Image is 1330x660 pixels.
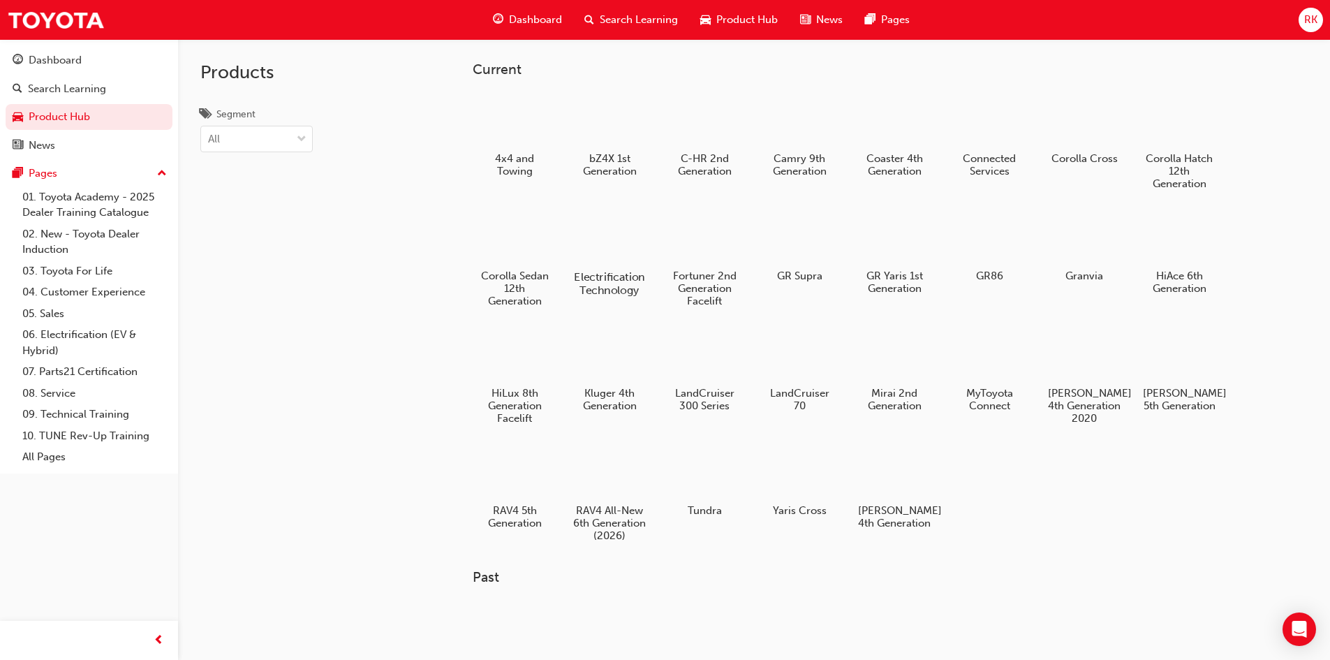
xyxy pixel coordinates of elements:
a: 10. TUNE Rev-Up Training [17,425,172,447]
span: up-icon [157,165,167,183]
span: car-icon [700,11,711,29]
a: Fortuner 2nd Generation Facelift [663,206,746,312]
span: car-icon [13,111,23,124]
a: GR Yaris 1st Generation [852,206,936,300]
button: Pages [6,161,172,186]
a: 02. New - Toyota Dealer Induction [17,223,172,261]
h5: Corolla Sedan 12th Generation [478,270,552,307]
a: 03. Toyota For Life [17,261,172,282]
a: Electrification Technology [568,206,651,300]
a: news-iconNews [789,6,854,34]
span: search-icon [584,11,594,29]
a: 07. Parts21 Certification [17,361,172,383]
h5: HiLux 8th Generation Facelift [478,387,552,425]
h5: Coaster 4th Generation [858,152,931,177]
a: C-HR 2nd Generation [663,89,746,182]
span: Dashboard [509,12,562,28]
a: Camry 9th Generation [758,89,841,182]
h5: Granvia [1048,270,1121,282]
span: pages-icon [865,11,875,29]
span: Search Learning [600,12,678,28]
a: search-iconSearch Learning [573,6,689,34]
div: All [208,131,220,147]
a: All Pages [17,446,172,468]
a: RAV4 5th Generation [473,441,556,534]
h5: C-HR 2nd Generation [668,152,741,177]
a: Corolla Sedan 12th Generation [473,206,556,312]
a: Corolla Hatch 12th Generation [1137,89,1221,195]
a: Mirai 2nd Generation [852,323,936,417]
a: Corolla Cross [1042,89,1126,170]
a: Kluger 4th Generation [568,323,651,417]
a: News [6,133,172,159]
a: HiAce 6th Generation [1137,206,1221,300]
a: GR Supra [758,206,841,287]
span: news-icon [800,11,811,29]
a: guage-iconDashboard [482,6,573,34]
h5: GR86 [953,270,1026,282]
a: Product Hub [6,104,172,130]
span: News [816,12,843,28]
a: 4x4 and Towing [473,89,556,182]
h5: LandCruiser 70 [763,387,836,412]
h5: RAV4 All-New 6th Generation (2026) [573,504,646,542]
h5: Corolla Hatch 12th Generation [1143,152,1216,190]
span: guage-icon [13,54,23,67]
a: pages-iconPages [854,6,921,34]
span: Product Hub [716,12,778,28]
h5: RAV4 5th Generation [478,504,552,529]
h5: Yaris Cross [763,504,836,517]
h5: MyToyota Connect [953,387,1026,412]
a: bZ4X 1st Generation [568,89,651,182]
div: Search Learning [28,81,106,97]
h2: Products [200,61,313,84]
div: Open Intercom Messenger [1283,613,1316,646]
h5: Electrification Technology [570,270,648,297]
h5: GR Supra [763,270,836,282]
img: Trak [7,4,105,36]
a: 08. Service [17,383,172,404]
h5: bZ4X 1st Generation [573,152,646,177]
h5: [PERSON_NAME] 4th Generation [858,504,931,529]
span: RK [1304,12,1317,28]
h5: LandCruiser 300 Series [668,387,741,412]
a: 06. Electrification (EV & Hybrid) [17,324,172,361]
span: search-icon [13,83,22,96]
h5: Fortuner 2nd Generation Facelift [668,270,741,307]
a: 09. Technical Training [17,404,172,425]
a: Dashboard [6,47,172,73]
a: GR86 [947,206,1031,287]
a: Yaris Cross [758,441,841,522]
button: RK [1299,8,1323,32]
h5: [PERSON_NAME] 5th Generation [1143,387,1216,412]
a: car-iconProduct Hub [689,6,789,34]
a: Search Learning [6,76,172,102]
span: news-icon [13,140,23,152]
span: prev-icon [154,632,164,650]
a: [PERSON_NAME] 5th Generation [1137,323,1221,417]
h5: GR Yaris 1st Generation [858,270,931,295]
h5: Tundra [668,504,741,517]
a: RAV4 All-New 6th Generation (2026) [568,441,651,547]
a: LandCruiser 300 Series [663,323,746,417]
span: down-icon [297,131,306,149]
h5: Camry 9th Generation [763,152,836,177]
a: MyToyota Connect [947,323,1031,417]
div: News [29,138,55,154]
div: Dashboard [29,52,82,68]
h5: 4x4 and Towing [478,152,552,177]
a: LandCruiser 70 [758,323,841,417]
a: Tundra [663,441,746,522]
a: Connected Services [947,89,1031,182]
span: tags-icon [200,109,211,122]
span: guage-icon [493,11,503,29]
a: Coaster 4th Generation [852,89,936,182]
a: 01. Toyota Academy - 2025 Dealer Training Catalogue [17,186,172,223]
button: DashboardSearch LearningProduct HubNews [6,45,172,161]
h5: Mirai 2nd Generation [858,387,931,412]
a: 04. Customer Experience [17,281,172,303]
h5: [PERSON_NAME] 4th Generation 2020 [1048,387,1121,425]
h3: Current [473,61,1266,78]
h5: HiAce 6th Generation [1143,270,1216,295]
